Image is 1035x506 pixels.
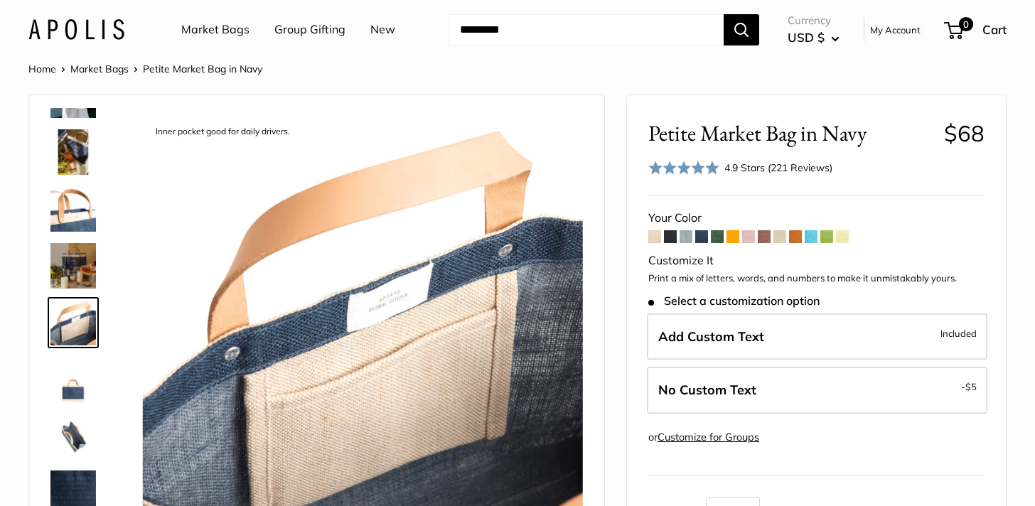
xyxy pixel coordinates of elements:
[370,19,395,41] a: New
[648,120,933,146] span: Petite Market Bag in Navy
[965,381,977,392] span: $5
[658,328,764,345] span: Add Custom Text
[658,431,759,443] a: Customize for Groups
[70,63,129,75] a: Market Bags
[647,367,987,414] label: Leave Blank
[48,411,99,462] a: description_Spacious inner area with room for everything. Plus water-resistant lining.
[50,357,96,402] img: description_Seal of authenticity printed on the backside of every bag.
[982,22,1007,37] span: Cart
[181,19,250,41] a: Market Bags
[648,250,985,271] div: Customize It
[870,21,921,38] a: My Account
[959,17,973,31] span: 0
[48,297,99,348] a: description_Inner pocket good for daily drivers.
[149,122,297,141] div: Inner pocket good for daily drivers.
[961,378,977,395] span: -
[274,19,345,41] a: Group Gifting
[50,129,96,175] img: Petite Market Bag in Navy
[788,26,840,49] button: USD $
[945,18,1007,41] a: 0 Cart
[724,14,759,45] button: Search
[28,19,124,40] img: Apolis
[28,60,262,78] nav: Breadcrumb
[48,354,99,405] a: description_Seal of authenticity printed on the backside of every bag.
[50,300,96,345] img: description_Inner pocket good for daily drivers.
[647,313,987,360] label: Add Custom Text
[648,428,759,447] div: or
[449,14,724,45] input: Search...
[50,243,96,289] img: Petite Market Bag in Navy
[28,63,56,75] a: Home
[48,240,99,291] a: Petite Market Bag in Navy
[50,414,96,459] img: description_Spacious inner area with room for everything. Plus water-resistant lining.
[940,325,977,342] span: Included
[944,119,985,147] span: $68
[48,126,99,178] a: Petite Market Bag in Navy
[648,158,833,178] div: 4.9 Stars (221 Reviews)
[50,186,96,232] img: description_Super soft and durable leather handles.
[658,382,756,398] span: No Custom Text
[48,183,99,235] a: description_Super soft and durable leather handles.
[724,160,832,176] div: 4.9 Stars (221 Reviews)
[648,208,985,229] div: Your Color
[788,30,825,45] span: USD $
[648,294,820,308] span: Select a customization option
[788,11,840,31] span: Currency
[648,271,985,286] p: Print a mix of letters, words, and numbers to make it unmistakably yours.
[143,63,262,75] span: Petite Market Bag in Navy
